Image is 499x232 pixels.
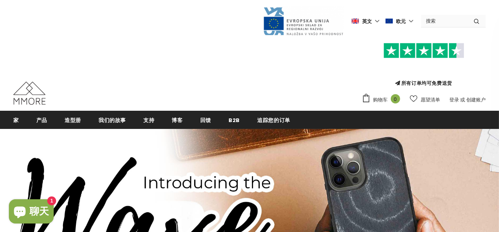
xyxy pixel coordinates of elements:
font: 所有订单均可免费送货 [401,80,452,86]
img: i-lang-1.png [352,18,359,25]
img: MMORE案例 [13,82,46,104]
font: 购物车 [373,96,388,104]
a: 追踪您的订单 [257,111,290,129]
a: B2B [229,111,240,129]
a: 我们的故事 [99,111,126,129]
a: 造型册 [65,111,81,129]
a: 博客 [172,111,182,129]
font: 追踪您的订单 [257,116,290,124]
inbox-online-store-chat: Shopify 在线商店聊天 [6,199,56,226]
iframe: 客户评论由 Trustpilot 提供支持 [362,58,486,79]
font: 支持 [143,116,154,124]
a: 愿望清单 [410,92,440,106]
img: 信托飞行员之星 [384,43,464,59]
font: 造型册 [65,116,81,124]
input: 搜索网站 [421,15,468,27]
font: 愿望清单 [421,96,440,103]
font: 回馈 [200,116,211,124]
font: 家 [13,116,19,124]
a: 购物车 0 [362,93,404,105]
a: 创建账户 [466,96,486,103]
font: 产品 [36,116,47,124]
font: 或 [460,96,465,103]
font: 0 [394,95,397,103]
font: B2B [229,116,240,124]
a: 登录 [449,96,459,103]
a: 产品 [36,111,47,129]
a: 支持 [143,111,154,129]
img: 贾夫尼·拉兹皮斯 [263,6,344,36]
a: 贾夫尼·拉兹皮斯 [263,17,344,24]
font: 欧元 [396,18,406,25]
font: 博客 [172,116,182,124]
a: 家 [13,111,19,129]
a: 回馈 [200,111,211,129]
font: 我们的故事 [99,116,126,124]
font: 英文 [362,18,372,25]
